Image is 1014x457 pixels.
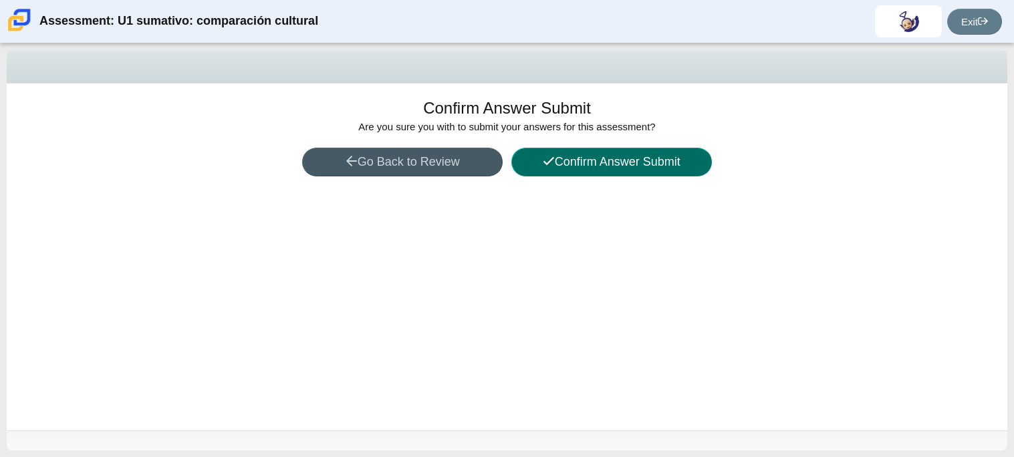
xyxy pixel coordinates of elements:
[5,25,33,36] a: Carmen School of Science & Technology
[358,121,655,132] span: Are you sure you with to submit your answers for this assessment?
[39,5,318,37] div: Assessment: U1 sumativo: comparación cultural
[898,11,919,32] img: iris.hernandez.kzMpZg
[423,97,591,120] h1: Confirm Answer Submit
[5,6,33,34] img: Carmen School of Science & Technology
[511,148,712,176] button: Confirm Answer Submit
[947,9,1002,35] a: Exit
[302,148,503,176] button: Go Back to Review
